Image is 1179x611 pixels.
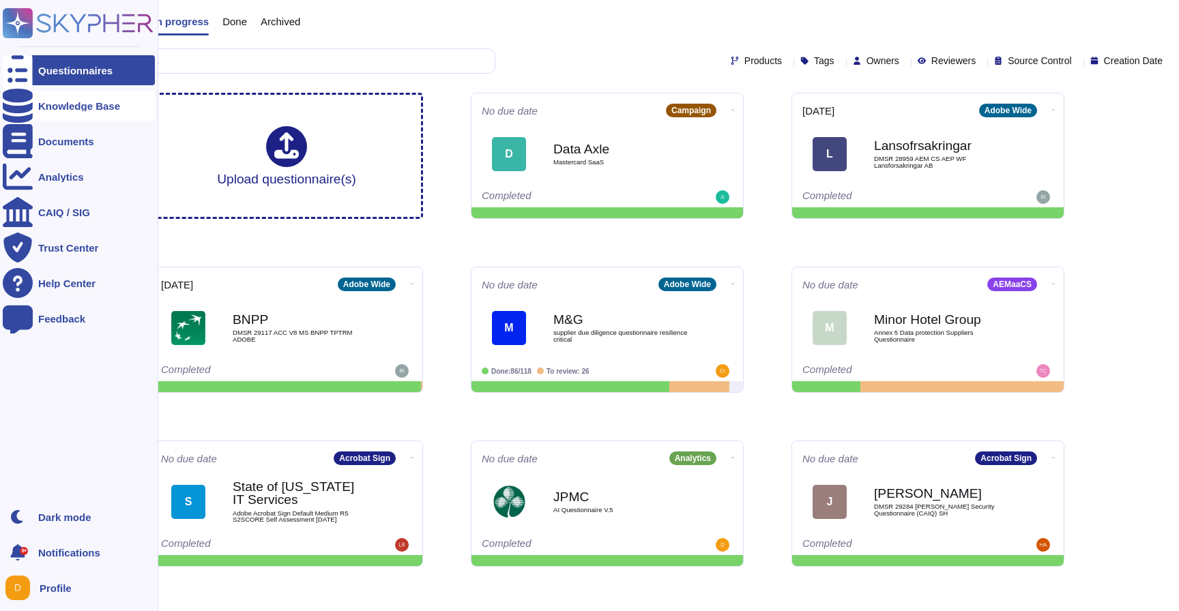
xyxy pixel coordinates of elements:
[171,311,205,345] img: Logo
[553,159,690,166] span: Mastercard SaaS
[171,485,205,519] div: S
[874,329,1010,342] span: Annex 5 Data protection Suppliers Questionnaire
[553,143,690,155] b: Data Axle
[814,56,834,65] span: Tags
[38,172,84,182] div: Analytics
[38,548,100,558] span: Notifications
[802,453,858,464] span: No due date
[20,547,28,555] div: 9+
[222,16,247,27] span: Done
[669,451,716,465] div: Analytics
[813,485,847,519] div: J
[813,137,847,171] div: L
[40,583,72,593] span: Profile
[553,329,690,342] span: supplier due diligence questionnaire resilience critical
[1036,538,1050,552] img: user
[233,510,369,523] span: Adobe Acrobat Sign Default Medium R5 S2SCORE Self Assessment [DATE]
[802,364,970,378] div: Completed
[395,538,409,552] img: user
[334,451,396,465] div: Acrobat Sign
[482,280,538,290] span: No due date
[338,278,396,291] div: Adobe Wide
[233,480,369,506] b: State of [US_STATE] IT Services
[666,104,716,117] div: Campaign
[867,56,899,65] span: Owners
[492,485,526,519] img: Logo
[744,56,782,65] span: Products
[716,190,729,204] img: user
[161,538,328,552] div: Completed
[716,538,729,552] img: user
[874,155,1010,168] span: DMSR 28959 AEM CS AEP WF Lansforsakringar AB
[1036,364,1050,378] img: user
[233,329,369,342] span: DMSR 29117 ACC V8 MS BNPP TPTRM ADOBE
[217,126,356,185] div: Upload questionnaire(s)
[874,503,1010,516] span: DMSR 29284 [PERSON_NAME] Security Questionnaire (CAIQ) SH
[161,280,193,290] span: [DATE]
[874,139,1010,152] b: Lansofrsakringar
[802,190,970,204] div: Completed
[547,368,589,375] span: To review: 26
[482,106,538,116] span: No due date
[3,91,155,121] a: Knowledge Base
[482,453,538,464] span: No due date
[38,101,120,111] div: Knowledge Base
[5,576,30,600] img: user
[233,313,369,326] b: BNPP
[658,278,716,291] div: Adobe Wide
[38,512,91,522] div: Dark mode
[3,197,155,227] a: CAIQ / SIG
[38,207,90,218] div: CAIQ / SIG
[874,487,1010,500] b: [PERSON_NAME]
[492,311,526,345] div: M
[553,490,690,503] b: JPMC
[3,162,155,192] a: Analytics
[802,538,970,552] div: Completed
[261,16,300,27] span: Archived
[38,314,85,324] div: Feedback
[874,313,1010,326] b: Minor Hotel Group
[3,126,155,156] a: Documents
[54,49,495,73] input: Search by keywords
[1008,56,1071,65] span: Source Control
[802,280,858,290] span: No due date
[802,106,834,116] span: [DATE]
[38,278,96,288] div: Help Center
[975,451,1037,465] div: Acrobat Sign
[161,453,217,464] span: No due date
[3,268,155,298] a: Help Center
[1104,56,1163,65] span: Creation Date
[553,507,690,513] span: AI Questionnaire V.5
[813,311,847,345] div: M
[38,65,113,76] div: Questionnaires
[553,313,690,326] b: M&G
[161,364,328,378] div: Completed
[979,104,1037,117] div: Adobe Wide
[3,303,155,333] a: Feedback
[1036,190,1050,204] img: user
[482,538,649,552] div: Completed
[491,368,532,375] span: Done: 86/118
[395,364,409,378] img: user
[3,573,40,603] button: user
[3,233,155,263] a: Trust Center
[153,16,209,27] span: In progress
[482,190,649,204] div: Completed
[716,364,729,378] img: user
[3,55,155,85] a: Questionnaires
[987,278,1037,291] div: AEMaaCS
[38,136,94,147] div: Documents
[931,56,976,65] span: Reviewers
[38,243,98,253] div: Trust Center
[492,137,526,171] div: D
